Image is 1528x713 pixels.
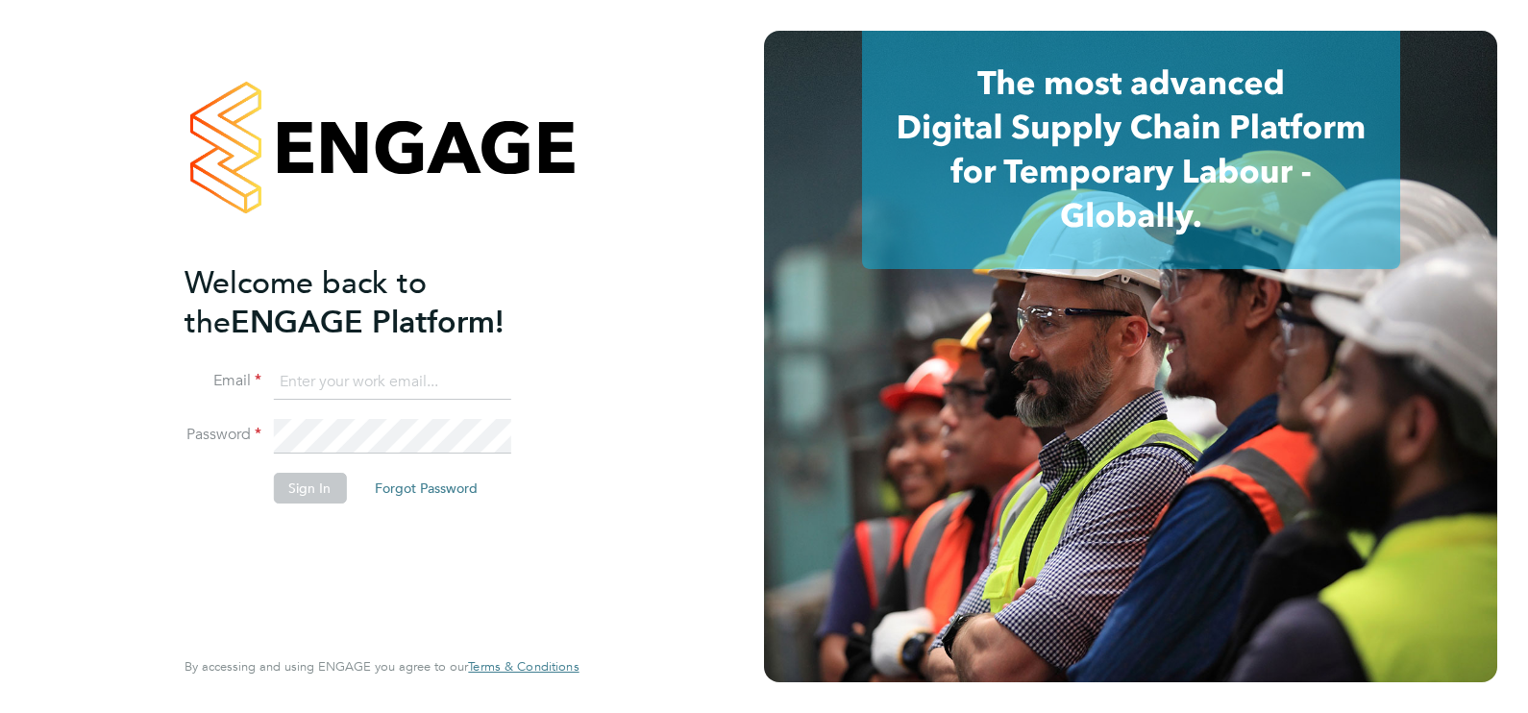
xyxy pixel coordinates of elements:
[185,264,427,341] span: Welcome back to the
[468,659,579,675] a: Terms & Conditions
[359,473,493,504] button: Forgot Password
[273,365,510,400] input: Enter your work email...
[185,371,261,391] label: Email
[468,658,579,675] span: Terms & Conditions
[185,658,579,675] span: By accessing and using ENGAGE you agree to our
[273,473,346,504] button: Sign In
[185,263,559,342] h2: ENGAGE Platform!
[185,425,261,445] label: Password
